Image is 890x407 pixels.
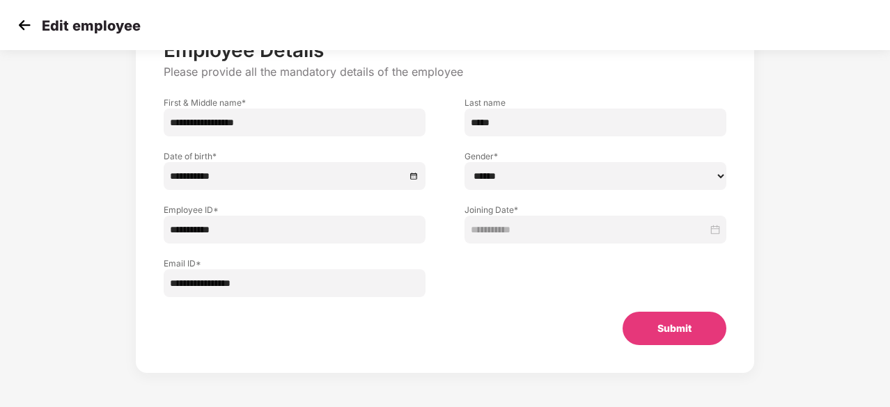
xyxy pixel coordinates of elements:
[42,17,141,34] p: Edit employee
[164,257,426,269] label: Email ID
[164,204,426,216] label: Employee ID
[464,204,726,216] label: Joining Date
[164,97,426,109] label: First & Middle name
[14,15,35,35] img: svg+xml;base64,PHN2ZyB4bWxucz0iaHR0cDovL3d3dy53My5vcmcvMjAwMC9zdmciIHdpZHRoPSIzMCIgaGVpZ2h0PSIzMC...
[164,65,726,79] p: Please provide all the mandatory details of the employee
[464,97,726,109] label: Last name
[623,312,726,345] button: Submit
[164,150,426,162] label: Date of birth
[164,38,726,62] p: Employee Details
[464,150,726,162] label: Gender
